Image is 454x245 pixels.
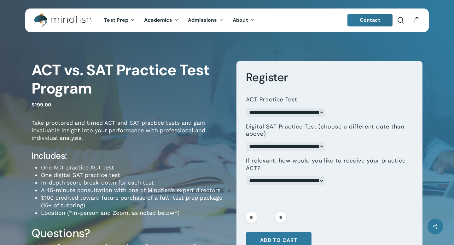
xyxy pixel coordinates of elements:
[41,171,227,179] li: One digital SAT practice test
[32,150,227,162] h4: Includes:
[32,102,51,108] bdi: 199.00
[41,186,227,194] li: A 45-minute consultation with one of Mindfish’s expert directors
[32,61,227,98] h1: ACT vs. SAT Practice Test Program
[32,119,227,150] p: Take proctored and timed ACT and SAT practice tests and gain invaluable insight into your perform...
[246,157,408,172] label: If relevant, how would you like to receive your practice ACT?
[99,9,259,32] nav: Main Menu
[246,123,408,138] label: Digital SAT Practice Test (choose a different date than above)
[25,9,429,32] header: Main Menu
[32,102,35,108] span: $
[188,17,217,23] span: Admissions
[139,18,183,23] a: Academics
[183,18,228,23] a: Admissions
[41,194,227,209] li: $100 credited toward future purchase of a full test prep package (15+ of tutoring)
[259,212,273,223] input: Product quantity
[347,14,393,26] a: Contact
[99,18,139,23] a: Test Prep
[246,96,297,103] label: ACT Practice Test
[233,17,248,23] span: About
[104,17,128,23] span: Test Prep
[360,17,381,23] span: Contact
[41,179,227,186] li: In-depth score break-down for each test
[41,164,227,171] li: One ACT practice ACT test
[144,17,172,23] span: Academics
[246,70,413,85] h3: Register
[32,226,227,241] h3: Questions?
[228,18,259,23] a: About
[41,209,227,217] li: Location (*in-person and Zoom, as noted below*)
